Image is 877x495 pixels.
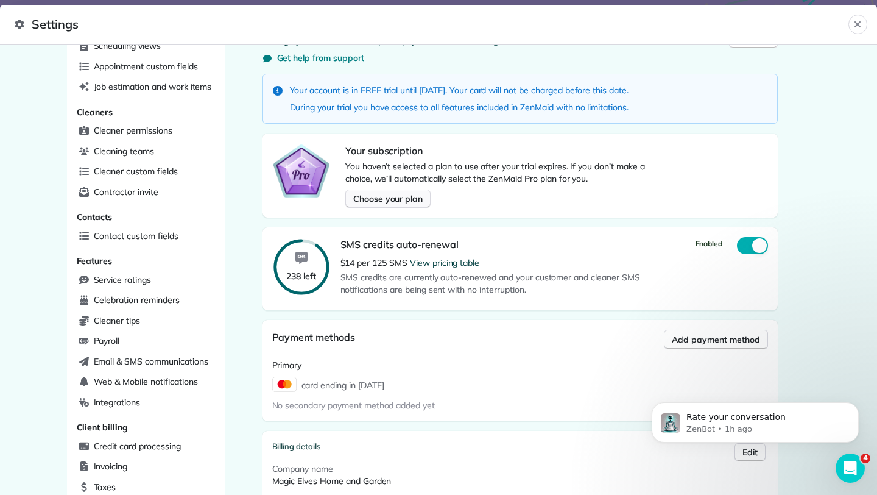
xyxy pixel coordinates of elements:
[696,239,723,248] span: Enabled
[94,124,172,137] span: Cleaner permissions
[214,5,236,27] div: Close
[138,366,169,391] span: smiley reaction
[15,354,229,368] div: Did this answer your question?
[74,373,217,391] a: Web & Mobile notifications
[74,122,217,140] a: Cleaner permissions
[74,394,217,412] a: Integrations
[113,366,130,391] span: 😐
[94,460,128,472] span: Invoicing
[94,294,180,306] span: Celebration reminders
[672,333,759,346] span: Add payment method
[73,406,171,416] a: Open in help center
[340,271,669,296] span: SMS credits are currently auto-renewed and your customer and cleaner SMS notifications are being ...
[345,144,423,157] span: Your subscription
[94,481,116,493] span: Taxes
[77,255,113,266] span: Features
[77,422,128,433] span: Client billing
[345,190,431,208] button: Choose your plan
[94,335,120,347] span: Payroll
[191,5,214,28] button: Expand window
[277,52,364,64] span: Get help from support
[94,80,212,93] span: Job estimation and work items
[74,227,217,246] a: Contact custom fields
[836,454,865,483] iframe: Intercom live chat
[74,183,217,202] a: Contractor invite
[290,101,629,113] p: During your trial you have access to all features included in ZenMaid with no limitations.
[290,84,629,96] p: Your account is in FREE trial until [DATE]. Your card will not be charged before this date.
[345,160,650,185] p: You haven’t selected a plan to use after your trial expires. If you don’t make a choice, we’ll au...
[94,230,178,242] span: Contact custom fields
[74,353,217,371] a: Email & SMS communications
[106,366,138,391] span: neutral face reaction
[74,458,217,476] a: Invoicing
[74,58,217,76] a: Appointment custom fields
[74,78,217,96] a: Job estimation and work items
[340,257,410,268] span: $14 per 125 SMS
[664,330,767,349] button: Add payment method
[74,271,217,290] a: Service ratings
[77,107,113,118] span: Cleaners
[81,366,99,391] span: 😞
[340,238,459,251] span: SMS credits auto-renewal
[15,15,848,34] span: Settings
[74,37,217,55] a: Scheduling views
[94,145,154,157] span: Cleaning teams
[74,143,217,161] a: Cleaning teams
[94,440,181,452] span: Credit card processing
[94,396,141,408] span: Integrations
[94,40,161,52] span: Scheduling views
[94,376,198,388] span: Web & Mobile notifications
[848,15,867,34] button: Close
[272,360,302,371] span: Primary
[262,52,364,64] button: Get help from support
[74,332,217,351] a: Payroll
[94,274,151,286] span: Service ratings
[272,463,334,474] span: Company name
[272,400,435,411] span: No secondary payment method added yet
[94,315,141,327] span: Cleaner tips
[94,355,208,368] span: Email & SMS communications
[8,5,31,28] button: go back
[94,60,198,73] span: Appointment custom fields
[272,331,355,343] span: Payment methods
[74,366,106,391] span: disappointed reaction
[272,143,331,199] img: ZenMaid Pro Plan Badge
[301,377,384,392] span: card ending in [DATE]
[94,186,158,198] span: Contractor invite
[272,475,392,486] span: Magic Elves Home and Garden
[74,291,217,310] a: Celebration reminders
[74,438,217,456] a: Credit card processing
[861,454,870,463] span: 4
[77,212,113,223] span: Contacts
[272,441,768,453] header: Billing details
[74,312,217,330] a: Cleaner tips
[144,366,162,391] span: 😃
[410,257,479,268] a: View pricing table
[94,165,178,177] span: Cleaner custom fields
[353,193,423,205] span: Choose your plan
[633,377,877,462] iframe: Intercom notifications message
[74,163,217,181] a: Cleaner custom fields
